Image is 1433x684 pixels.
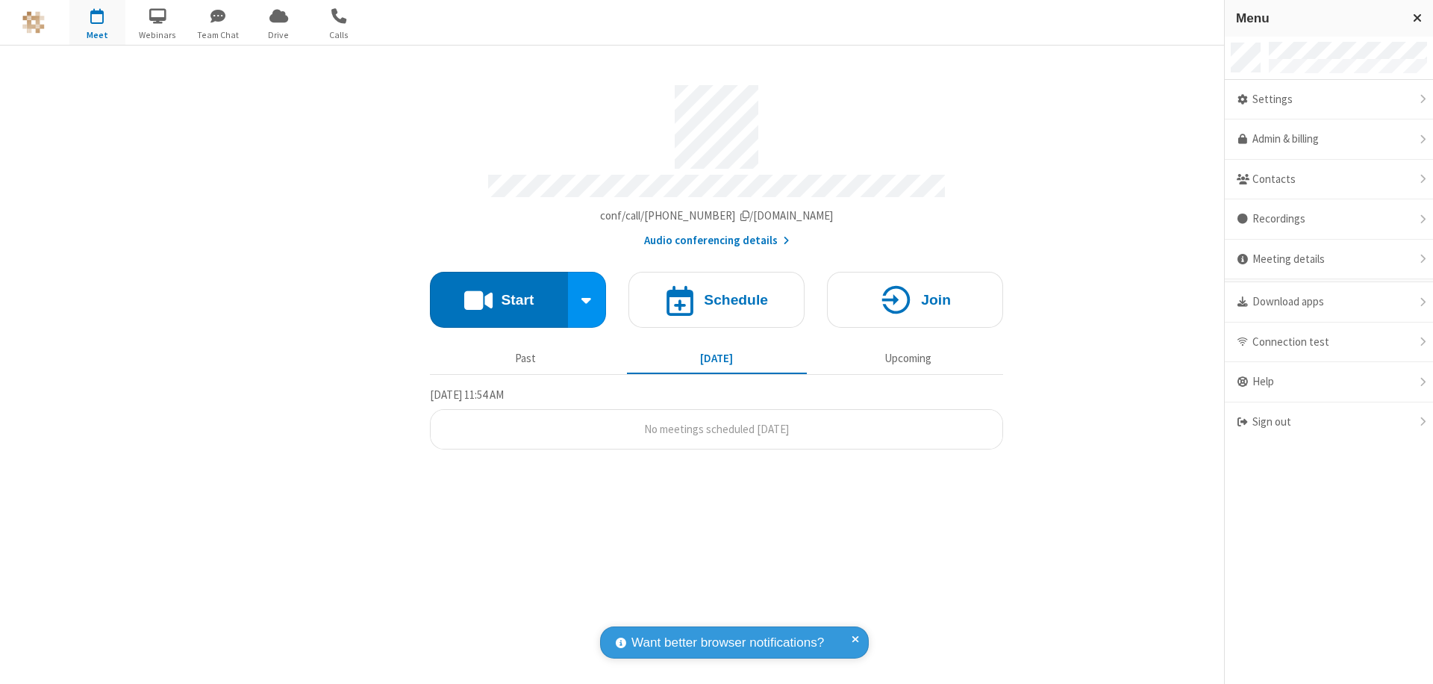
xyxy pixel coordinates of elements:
button: Upcoming [818,344,998,373]
div: Download apps [1225,282,1433,323]
section: Today's Meetings [430,386,1003,450]
button: Join [827,272,1003,328]
button: Audio conferencing details [644,232,790,249]
span: [DATE] 11:54 AM [430,388,504,402]
button: [DATE] [627,344,807,373]
div: Recordings [1225,199,1433,240]
span: No meetings scheduled [DATE] [644,422,789,436]
span: Copy my meeting room link [600,208,834,223]
button: Copy my meeting room linkCopy my meeting room link [600,208,834,225]
span: Drive [251,28,307,42]
h3: Menu [1236,11,1399,25]
button: Schedule [628,272,805,328]
div: Start conference options [568,272,607,328]
button: Start [430,272,568,328]
div: Meeting details [1225,240,1433,280]
div: Help [1225,362,1433,402]
span: Meet [69,28,125,42]
section: Account details [430,74,1003,249]
div: Sign out [1225,402,1433,442]
button: Past [436,344,616,373]
div: Contacts [1225,160,1433,200]
iframe: Chat [1396,645,1422,674]
h4: Start [501,293,534,307]
div: Connection test [1225,323,1433,363]
div: Settings [1225,80,1433,120]
span: Want better browser notifications? [631,633,824,653]
span: Team Chat [190,28,246,42]
span: Calls [311,28,367,42]
h4: Join [921,293,951,307]
a: Admin & billing [1225,119,1433,160]
span: Webinars [130,28,186,42]
img: QA Selenium DO NOT DELETE OR CHANGE [22,11,45,34]
h4: Schedule [704,293,768,307]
